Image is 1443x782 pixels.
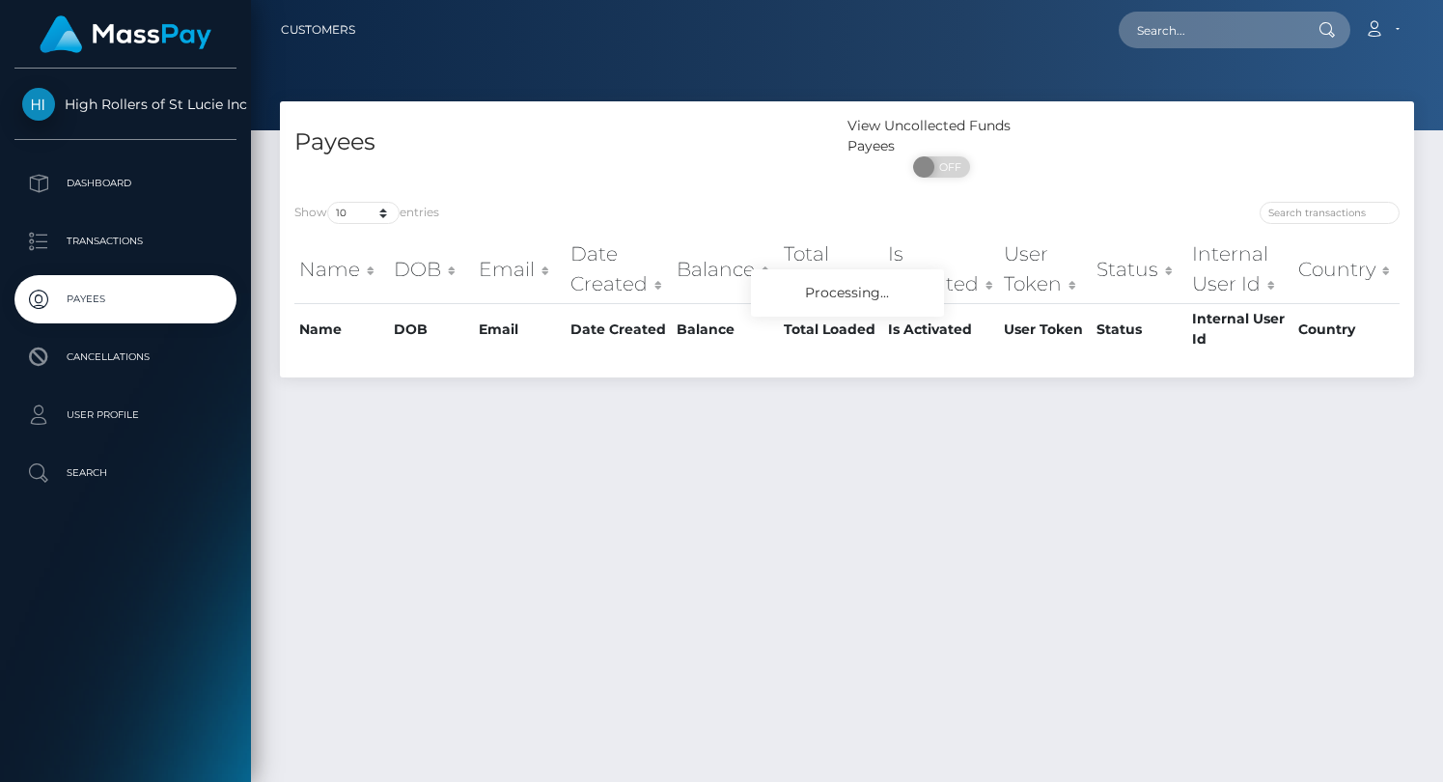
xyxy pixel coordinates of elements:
[1092,235,1187,303] th: Status
[672,303,779,354] th: Balance
[22,227,229,256] p: Transactions
[779,303,882,354] th: Total Loaded
[847,116,1037,156] div: View Uncollected Funds Payees
[1293,235,1400,303] th: Country
[14,159,236,208] a: Dashboard
[883,303,999,354] th: Is Activated
[779,235,882,303] th: Total Loaded
[474,303,566,354] th: Email
[294,126,833,159] h4: Payees
[999,303,1092,354] th: User Token
[327,202,400,224] select: Showentries
[22,343,229,372] p: Cancellations
[40,15,211,53] img: MassPay Logo
[924,156,972,178] span: OFF
[14,275,236,323] a: Payees
[22,401,229,430] p: User Profile
[474,235,566,303] th: Email
[22,88,55,121] img: High Rollers of St Lucie Inc
[1187,303,1293,354] th: Internal User Id
[22,285,229,314] p: Payees
[294,235,389,303] th: Name
[566,235,672,303] th: Date Created
[751,269,944,317] div: Processing...
[14,96,236,113] span: High Rollers of St Lucie Inc
[672,235,779,303] th: Balance
[294,303,389,354] th: Name
[389,303,474,354] th: DOB
[389,235,474,303] th: DOB
[883,235,999,303] th: Is Activated
[1187,235,1293,303] th: Internal User Id
[566,303,672,354] th: Date Created
[14,217,236,265] a: Transactions
[294,202,439,224] label: Show entries
[14,333,236,381] a: Cancellations
[14,391,236,439] a: User Profile
[999,235,1092,303] th: User Token
[22,459,229,488] p: Search
[1260,202,1400,224] input: Search transactions
[14,449,236,497] a: Search
[1092,303,1187,354] th: Status
[22,169,229,198] p: Dashboard
[1293,303,1400,354] th: Country
[1119,12,1300,48] input: Search...
[281,10,355,50] a: Customers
